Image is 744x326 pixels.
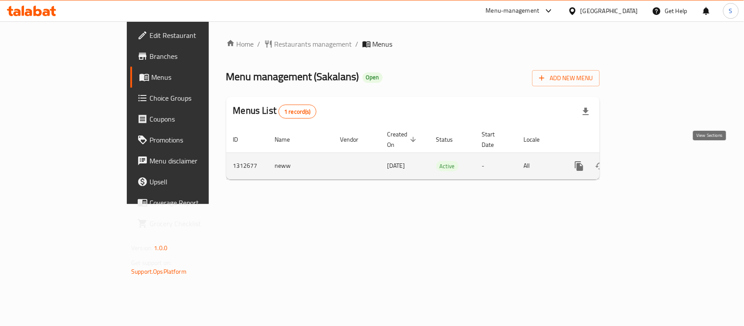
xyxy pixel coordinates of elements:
a: Support.OpsPlatform [131,266,187,277]
span: Grocery Checklist [149,218,244,229]
span: Add New Menu [539,73,593,84]
th: Actions [562,126,659,153]
td: neww [268,153,333,179]
td: All [517,153,562,179]
li: / [356,39,359,49]
a: Promotions [130,129,251,150]
a: Edit Restaurant [130,25,251,46]
span: Created On [387,129,419,150]
button: Add New Menu [532,70,600,86]
a: Menus [130,67,251,88]
table: enhanced table [226,126,659,180]
span: Active [436,161,459,171]
a: Branches [130,46,251,67]
li: / [258,39,261,49]
span: Branches [149,51,244,61]
span: Start Date [482,129,506,150]
span: Coverage Report [149,197,244,208]
a: Grocery Checklist [130,213,251,234]
span: Version: [131,242,153,254]
button: Change Status [590,156,611,177]
span: Vendor [340,134,370,145]
div: Menu-management [486,6,540,16]
span: ID [233,134,250,145]
td: - [475,153,517,179]
span: Locale [524,134,551,145]
a: Choice Groups [130,88,251,109]
span: Menus [373,39,393,49]
span: Coupons [149,114,244,124]
span: Status [436,134,465,145]
span: Menu disclaimer [149,156,244,166]
span: 1.0.0 [154,242,167,254]
button: more [569,156,590,177]
nav: breadcrumb [226,39,600,49]
div: Export file [575,101,596,122]
span: Edit Restaurant [149,30,244,41]
span: Restaurants management [275,39,352,49]
h2: Menus List [233,104,316,119]
span: 1 record(s) [279,108,316,116]
span: [DATE] [387,160,405,171]
div: Open [363,72,383,83]
span: Menu management ( Sakalans ) [226,67,359,86]
span: Choice Groups [149,93,244,103]
a: Coverage Report [130,192,251,213]
span: Promotions [149,135,244,145]
a: Restaurants management [264,39,352,49]
span: S [729,6,733,16]
span: Menus [151,72,244,82]
span: Open [363,74,383,81]
a: Coupons [130,109,251,129]
div: [GEOGRAPHIC_DATA] [581,6,638,16]
span: Name [275,134,302,145]
div: Total records count [279,105,316,119]
span: Upsell [149,177,244,187]
span: Get support on: [131,257,171,268]
a: Menu disclaimer [130,150,251,171]
a: Upsell [130,171,251,192]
